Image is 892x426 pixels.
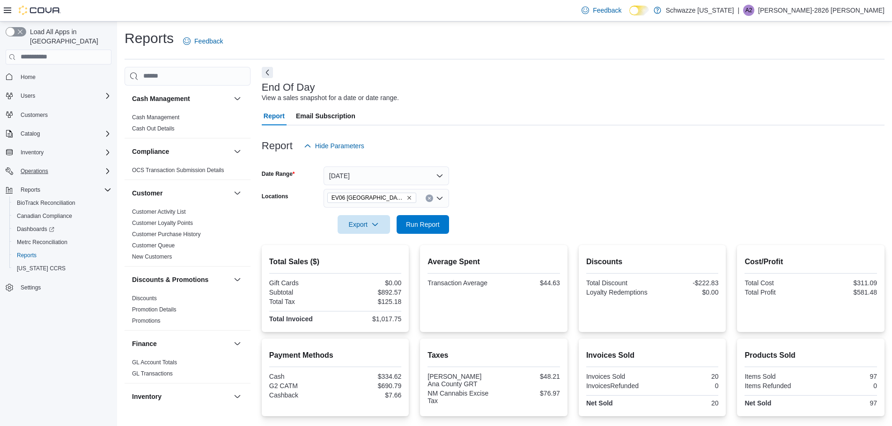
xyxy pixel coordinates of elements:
[2,70,115,84] button: Home
[9,223,115,236] a: Dashboards
[13,250,111,261] span: Reports
[337,373,401,380] div: $334.62
[132,94,230,103] button: Cash Management
[132,339,157,348] h3: Finance
[745,382,809,390] div: Items Refunded
[21,149,44,156] span: Inventory
[13,224,111,235] span: Dashboards
[578,1,625,20] a: Feedback
[17,184,111,195] span: Reports
[21,73,36,81] span: Home
[426,195,433,202] button: Clear input
[264,107,285,125] span: Report
[132,275,230,284] button: Discounts & Promotions
[132,359,177,366] span: GL Account Totals
[337,298,401,305] div: $125.18
[586,382,650,390] div: InvoicesRefunded
[17,265,66,272] span: [US_STATE] CCRS
[132,114,179,121] span: Cash Management
[17,282,44,293] a: Settings
[17,71,111,83] span: Home
[132,125,175,132] a: Cash Out Details
[21,130,40,137] span: Catalog
[13,263,69,274] a: [US_STATE] CCRS
[269,298,333,305] div: Total Tax
[232,146,243,157] button: Compliance
[269,256,402,267] h2: Total Sales ($)
[337,289,401,296] div: $892.57
[262,82,315,93] h3: End Of Day
[436,195,443,202] button: Open list of options
[654,289,718,296] div: $0.00
[666,5,734,16] p: Schwazze [US_STATE]
[629,15,630,16] span: Dark Mode
[593,6,621,15] span: Feedback
[17,184,44,195] button: Reports
[654,373,718,380] div: 20
[315,141,364,151] span: Hide Parameters
[2,89,115,102] button: Users
[745,256,877,267] h2: Cost/Profit
[132,370,173,377] a: GL Transactions
[13,263,111,274] span: Washington CCRS
[269,279,333,287] div: Gift Cards
[17,147,111,158] span: Inventory
[428,279,492,287] div: Transaction Average
[232,93,243,104] button: Cash Management
[428,390,492,404] div: NM Cannabis Excise Tax
[132,208,186,216] span: Customer Activity List
[397,215,449,234] button: Run Report
[269,315,313,323] strong: Total Invoiced
[745,289,809,296] div: Total Profit
[132,231,201,238] a: Customer Purchase History
[13,197,79,209] a: BioTrack Reconciliation
[406,195,412,201] button: Remove EV06 Las Cruces East from selection in this group
[813,382,877,390] div: 0
[132,306,177,313] span: Promotion Details
[125,357,251,383] div: Finance
[132,147,230,156] button: Compliance
[17,128,111,139] span: Catalog
[13,224,58,235] a: Dashboards
[13,250,40,261] a: Reports
[132,317,161,325] span: Promotions
[654,399,718,407] div: 20
[296,107,355,125] span: Email Subscription
[232,274,243,285] button: Discounts & Promotions
[300,137,368,155] button: Hide Parameters
[132,318,161,324] a: Promotions
[745,279,809,287] div: Total Cost
[132,242,175,249] span: Customer Queue
[125,293,251,330] div: Discounts & Promotions
[17,166,52,177] button: Operations
[428,256,560,267] h2: Average Spent
[813,289,877,296] div: $581.48
[17,212,72,220] span: Canadian Compliance
[2,127,115,140] button: Catalog
[586,399,613,407] strong: Net Sold
[232,391,243,402] button: Inventory
[337,391,401,399] div: $7.66
[19,6,61,15] img: Cova
[406,220,440,229] span: Run Report
[9,209,115,223] button: Canadian Compliance
[179,32,227,51] a: Feedback
[337,279,401,287] div: $0.00
[132,242,175,249] a: Customer Queue
[132,167,224,173] a: OCS Transaction Submission Details
[9,196,115,209] button: BioTrack Reconciliation
[132,392,230,401] button: Inventory
[132,188,162,198] h3: Customer
[125,165,251,180] div: Compliance
[132,392,162,401] h3: Inventory
[17,72,39,83] a: Home
[17,109,111,121] span: Customers
[743,5,754,16] div: Angelica-2826 Carabajal
[745,350,877,361] h2: Products Sold
[428,373,492,388] div: [PERSON_NAME] Ana County GRT
[269,289,333,296] div: Subtotal
[758,5,885,16] p: [PERSON_NAME]-2826 [PERSON_NAME]
[332,193,405,202] span: EV06 [GEOGRAPHIC_DATA]
[9,236,115,249] button: Metrc Reconciliation
[17,109,52,121] a: Customers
